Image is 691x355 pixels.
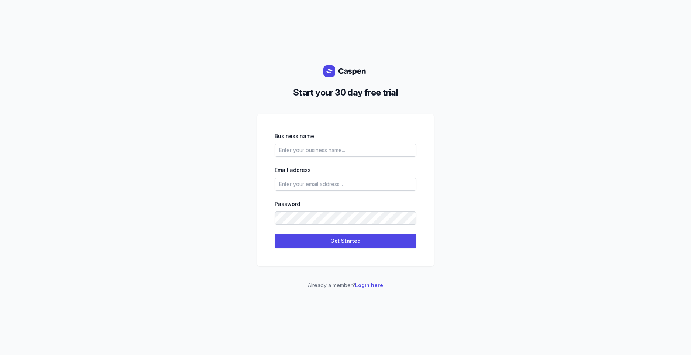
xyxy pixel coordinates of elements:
button: Get Started [275,234,416,248]
p: Already a member? [257,281,434,290]
div: Business name [275,132,416,141]
div: Email address [275,166,416,175]
div: Password [275,200,416,208]
h2: Start your 30 day free trial [263,86,428,99]
input: Enter your business name... [275,144,416,157]
input: Enter your email address... [275,177,416,191]
a: Login here [355,282,383,288]
span: Get Started [279,237,412,245]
